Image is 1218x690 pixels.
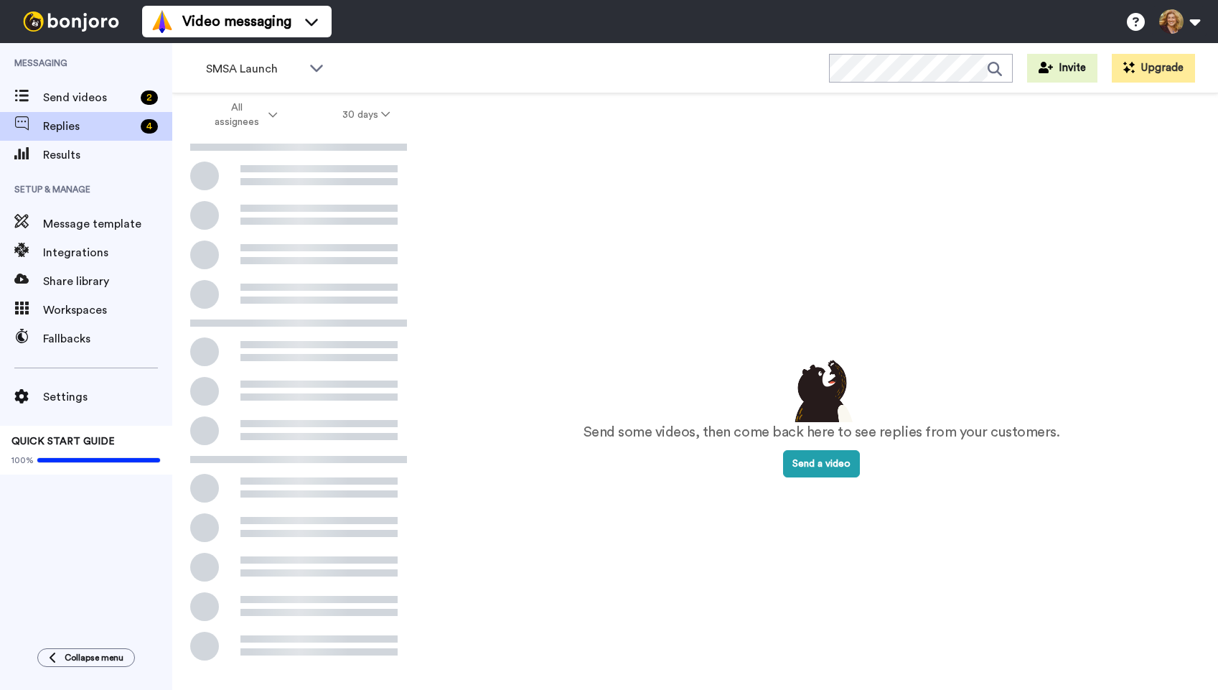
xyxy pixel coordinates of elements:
[584,422,1060,443] p: Send some videos, then come back here to see replies from your customers.
[206,60,302,78] span: SMSA Launch
[11,437,115,447] span: QUICK START GUIDE
[43,388,172,406] span: Settings
[43,330,172,348] span: Fallbacks
[1112,54,1195,83] button: Upgrade
[175,95,310,135] button: All assignees
[37,648,135,667] button: Collapse menu
[11,454,34,466] span: 100%
[43,89,135,106] span: Send videos
[17,11,125,32] img: bj-logo-header-white.svg
[43,215,172,233] span: Message template
[141,119,158,134] div: 4
[783,450,860,477] button: Send a video
[786,356,858,422] img: results-emptystates.png
[1027,54,1097,83] button: Invite
[43,118,135,135] span: Replies
[43,146,172,164] span: Results
[141,90,158,105] div: 2
[65,652,123,663] span: Collapse menu
[310,102,423,128] button: 30 days
[207,101,266,129] span: All assignees
[43,244,172,261] span: Integrations
[783,459,860,469] a: Send a video
[43,302,172,319] span: Workspaces
[151,10,174,33] img: vm-color.svg
[43,273,172,290] span: Share library
[182,11,291,32] span: Video messaging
